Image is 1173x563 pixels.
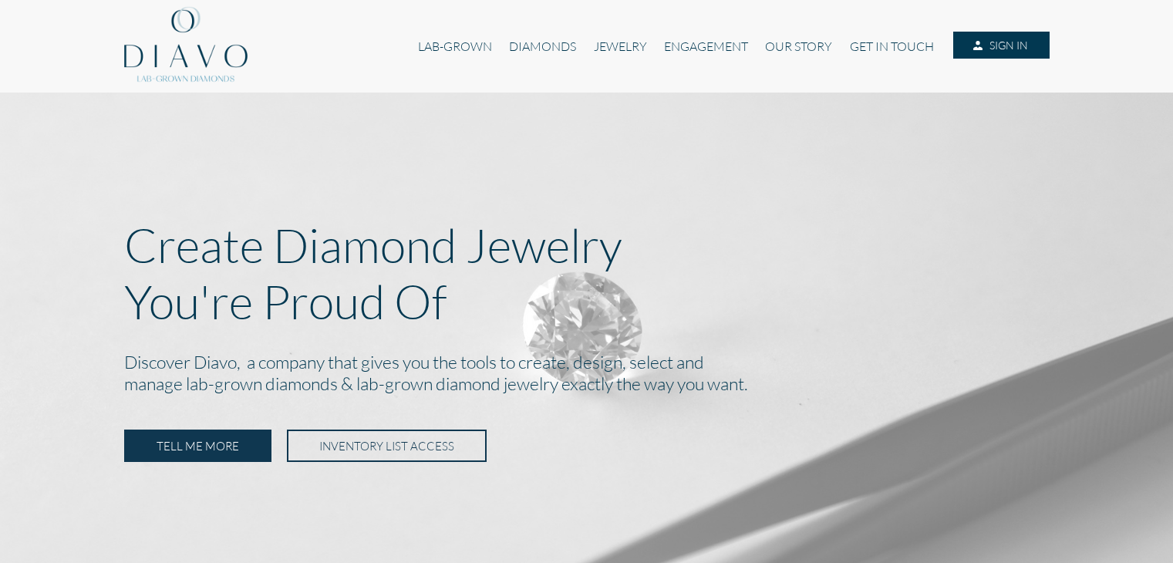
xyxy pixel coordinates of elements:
[953,32,1049,59] a: SIGN IN
[124,217,1050,329] p: Create Diamond Jewelry You're Proud Of
[585,32,655,61] a: JEWELRY
[501,32,585,61] a: DIAMONDS
[656,32,757,61] a: ENGAGEMENT
[841,32,942,61] a: GET IN TOUCH
[410,32,501,61] a: LAB-GROWN
[124,430,271,462] a: TELL ME MORE
[757,32,841,61] a: OUR STORY
[287,430,487,462] a: INVENTORY LIST ACCESS
[124,348,1050,400] h2: Discover Diavo, a company that gives you the tools to create, design, select and manage lab-grown...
